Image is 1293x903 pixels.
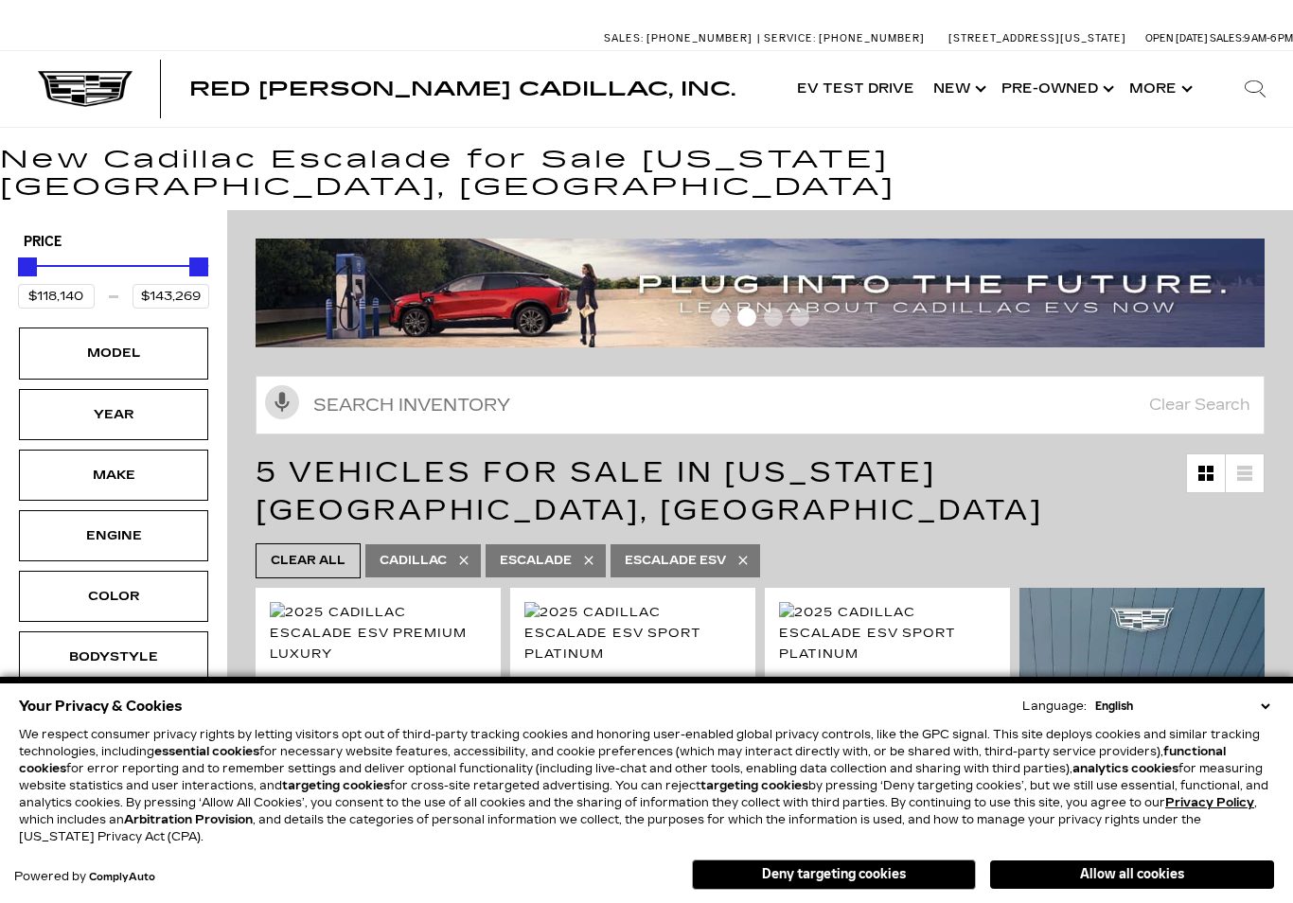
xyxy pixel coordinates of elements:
[282,779,390,792] strong: targeting cookies
[1244,32,1293,44] span: 9 AM-6 PM
[256,239,1265,346] img: ev-blog-post-banners4
[265,385,299,419] svg: Click to toggle on voice search
[66,404,161,425] div: Year
[1090,698,1274,715] select: Language Select
[700,779,808,792] strong: targeting cookies
[270,602,487,664] img: 2025 Cadillac Escalade ESV Premium Luxury
[500,549,572,573] span: Escalade
[19,510,208,561] div: EngineEngine
[66,525,161,546] div: Engine
[66,343,161,363] div: Model
[66,465,161,486] div: Make
[189,78,735,100] span: Red [PERSON_NAME] Cadillac, Inc.
[154,745,259,758] strong: essential cookies
[19,450,208,501] div: MakeMake
[38,71,133,107] img: Cadillac Dark Logo with Cadillac White Text
[89,872,155,883] a: ComplyAuto
[133,284,209,309] input: Maximum
[271,549,345,573] span: Clear All
[779,602,996,664] img: 2025 Cadillac Escalade ESV Sport Platinum
[524,602,741,664] img: 2025 Cadillac Escalade ESV Sport Platinum
[711,308,730,327] span: Go to slide 1
[24,234,204,251] h5: Price
[14,871,155,883] div: Powered by
[19,328,208,379] div: ModelModel
[1022,700,1087,712] div: Language:
[18,257,37,276] div: Minimum Price
[1145,32,1208,44] span: Open [DATE]
[18,284,95,309] input: Minimum
[189,257,208,276] div: Maximum Price
[788,51,924,127] a: EV Test Drive
[764,308,783,327] span: Go to slide 3
[692,859,976,890] button: Deny targeting cookies
[819,32,925,44] span: [PHONE_NUMBER]
[990,860,1274,889] button: Allow all cookies
[19,726,1274,845] p: We respect consumer privacy rights by letting visitors opt out of third-party tracking cookies an...
[646,32,753,44] span: [PHONE_NUMBER]
[19,631,208,682] div: BodystyleBodystyle
[625,549,726,573] span: Escalade ESV
[189,80,735,98] a: Red [PERSON_NAME] Cadillac, Inc.
[790,308,809,327] span: Go to slide 4
[604,33,757,44] a: Sales: [PHONE_NUMBER]
[764,32,816,44] span: Service:
[66,586,161,607] div: Color
[604,32,644,44] span: Sales:
[380,549,447,573] span: Cadillac
[1072,762,1178,775] strong: analytics cookies
[1210,32,1244,44] span: Sales:
[1165,796,1254,809] a: Privacy Policy
[1120,51,1198,127] button: More
[948,32,1126,44] a: [STREET_ADDRESS][US_STATE]
[18,251,209,309] div: Price
[256,455,1043,527] span: 5 Vehicles for Sale in [US_STATE][GEOGRAPHIC_DATA], [GEOGRAPHIC_DATA]
[19,571,208,622] div: ColorColor
[124,813,253,826] strong: Arbitration Provision
[924,51,992,127] a: New
[256,376,1265,434] input: Search Inventory
[992,51,1120,127] a: Pre-Owned
[757,33,930,44] a: Service: [PHONE_NUMBER]
[19,389,208,440] div: YearYear
[66,646,161,667] div: Bodystyle
[737,308,756,327] span: Go to slide 2
[19,693,183,719] span: Your Privacy & Cookies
